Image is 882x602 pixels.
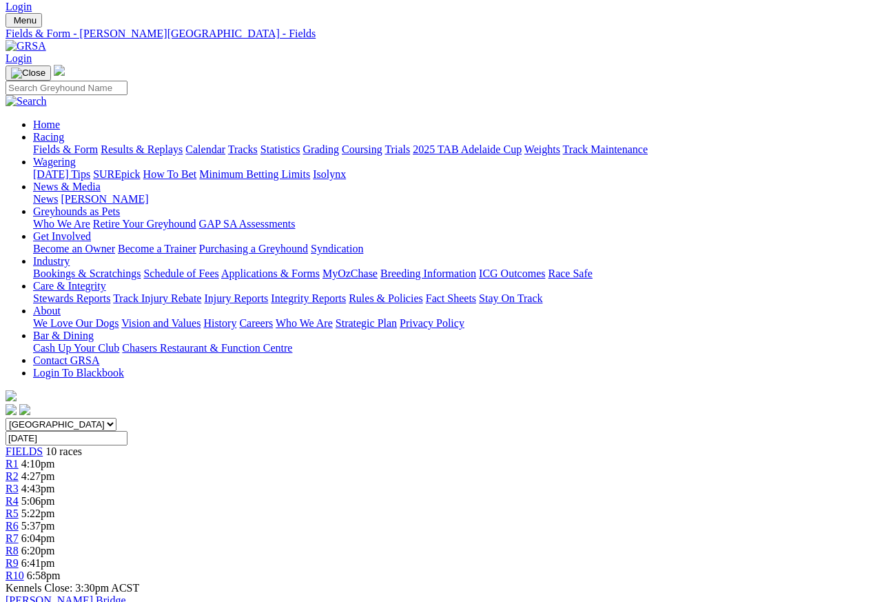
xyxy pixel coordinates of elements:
[143,168,197,180] a: How To Bet
[548,268,592,279] a: Race Safe
[6,495,19,507] a: R4
[21,545,55,556] span: 6:20pm
[6,470,19,482] a: R2
[6,95,47,108] img: Search
[199,218,296,230] a: GAP SA Assessments
[33,280,106,292] a: Care & Integrity
[6,13,42,28] button: Toggle navigation
[6,390,17,401] img: logo-grsa-white.png
[11,68,45,79] img: Close
[6,52,32,64] a: Login
[101,143,183,155] a: Results & Replays
[228,143,258,155] a: Tracks
[185,143,225,155] a: Calendar
[61,193,148,205] a: [PERSON_NAME]
[426,292,476,304] a: Fact Sheets
[54,65,65,76] img: logo-grsa-white.png
[384,143,410,155] a: Trials
[6,445,43,457] a: FIELDS
[14,15,37,26] span: Menu
[6,431,127,445] input: Select date
[6,483,19,494] a: R3
[6,532,19,544] a: R7
[413,143,522,155] a: 2025 TAB Adelaide Cup
[260,143,300,155] a: Statistics
[336,317,397,329] a: Strategic Plan
[239,317,273,329] a: Careers
[342,143,382,155] a: Coursing
[380,268,476,279] a: Breeding Information
[33,342,119,354] a: Cash Up Your Club
[33,367,124,379] a: Login To Blackbook
[33,218,876,230] div: Greyhounds as Pets
[33,119,60,130] a: Home
[6,1,32,12] a: Login
[204,292,268,304] a: Injury Reports
[33,218,90,230] a: Who We Are
[21,470,55,482] span: 4:27pm
[21,508,55,519] span: 5:22pm
[33,168,90,180] a: [DATE] Tips
[6,570,24,581] a: R10
[21,483,55,494] span: 4:43pm
[33,243,115,254] a: Become an Owner
[21,458,55,470] span: 4:10pm
[6,508,19,519] a: R5
[118,243,196,254] a: Become a Trainer
[6,66,51,81] button: Toggle navigation
[33,181,101,192] a: News & Media
[33,342,876,354] div: Bar & Dining
[203,317,236,329] a: History
[21,532,55,544] span: 6:04pm
[6,557,19,569] a: R9
[27,570,61,581] span: 6:58pm
[121,317,201,329] a: Vision and Values
[6,520,19,532] a: R6
[21,557,55,569] span: 6:41pm
[6,81,127,95] input: Search
[400,317,464,329] a: Privacy Policy
[563,143,648,155] a: Track Maintenance
[21,520,55,532] span: 5:37pm
[524,143,560,155] a: Weights
[33,230,91,242] a: Get Involved
[33,156,76,168] a: Wagering
[33,205,120,217] a: Greyhounds as Pets
[199,243,308,254] a: Purchasing a Greyhound
[33,292,110,304] a: Stewards Reports
[6,40,46,52] img: GRSA
[33,193,58,205] a: News
[199,168,310,180] a: Minimum Betting Limits
[33,143,876,156] div: Racing
[33,168,876,181] div: Wagering
[33,354,99,366] a: Contact GRSA
[33,317,119,329] a: We Love Our Dogs
[33,243,876,255] div: Get Involved
[143,268,218,279] a: Schedule of Fees
[311,243,363,254] a: Syndication
[6,458,19,470] span: R1
[33,317,876,330] div: About
[221,268,320,279] a: Applications & Forms
[6,545,19,556] span: R8
[21,495,55,507] span: 5:06pm
[479,292,542,304] a: Stay On Track
[33,143,98,155] a: Fields & Form
[93,168,140,180] a: SUREpick
[33,330,94,341] a: Bar & Dining
[322,268,378,279] a: MyOzChase
[6,582,139,594] span: Kennels Close: 3:30pm ACST
[6,28,876,40] a: Fields & Form - [PERSON_NAME][GEOGRAPHIC_DATA] - Fields
[479,268,545,279] a: ICG Outcomes
[33,292,876,305] div: Care & Integrity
